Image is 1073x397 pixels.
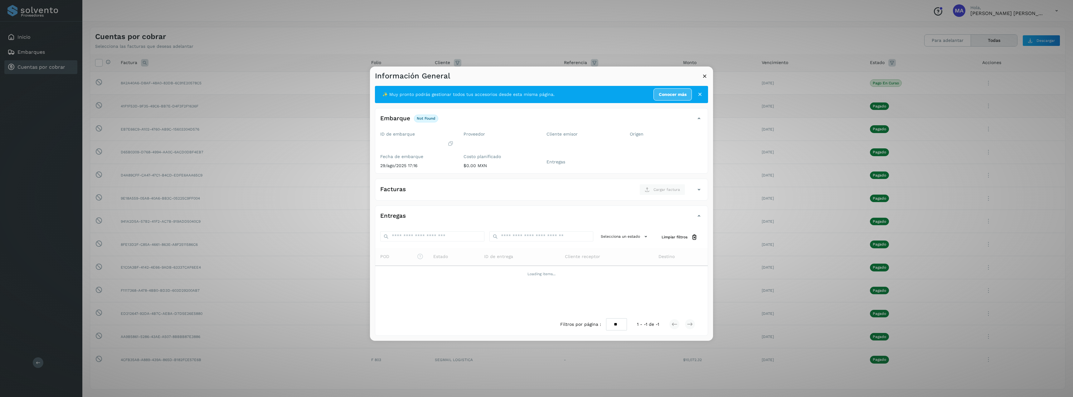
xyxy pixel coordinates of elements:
h4: Facturas [380,186,406,193]
span: Cliente receptor [565,253,600,260]
div: Embarquenot found [375,113,708,129]
div: FacturasCargar factura [375,184,708,200]
span: Estado [433,253,448,260]
button: Cargar factura [639,184,685,195]
span: Filtros por página : [560,321,601,328]
label: Fecha de embarque [380,154,454,159]
span: ID de entrega [484,253,513,260]
a: Conocer más [653,88,692,100]
span: Limpiar filtros [662,234,687,240]
p: 29/ago/2025 17:16 [380,163,454,168]
h3: Información General [375,71,450,80]
div: Entregas [375,211,708,226]
button: Limpiar filtros [657,231,703,243]
h4: Embarque [380,115,410,122]
button: Selecciona un estado [598,231,652,242]
span: Cargar factura [653,187,680,192]
h4: Entregas [380,212,406,220]
label: Costo planificado [464,154,537,159]
label: Origen [630,131,703,136]
label: Cliente emisor [546,131,620,136]
label: ID de embarque [380,131,454,136]
td: Loading items... [375,266,708,282]
span: POD [380,253,423,260]
span: 1 - -1 de -1 [637,321,659,328]
span: Destino [658,253,675,260]
p: not found [417,116,435,121]
p: $0.00 MXN [464,163,537,168]
label: Entregas [546,159,620,165]
label: Proveedor [464,131,537,136]
span: ✨ Muy pronto podrás gestionar todos tus accesorios desde esta misma página. [382,91,555,97]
